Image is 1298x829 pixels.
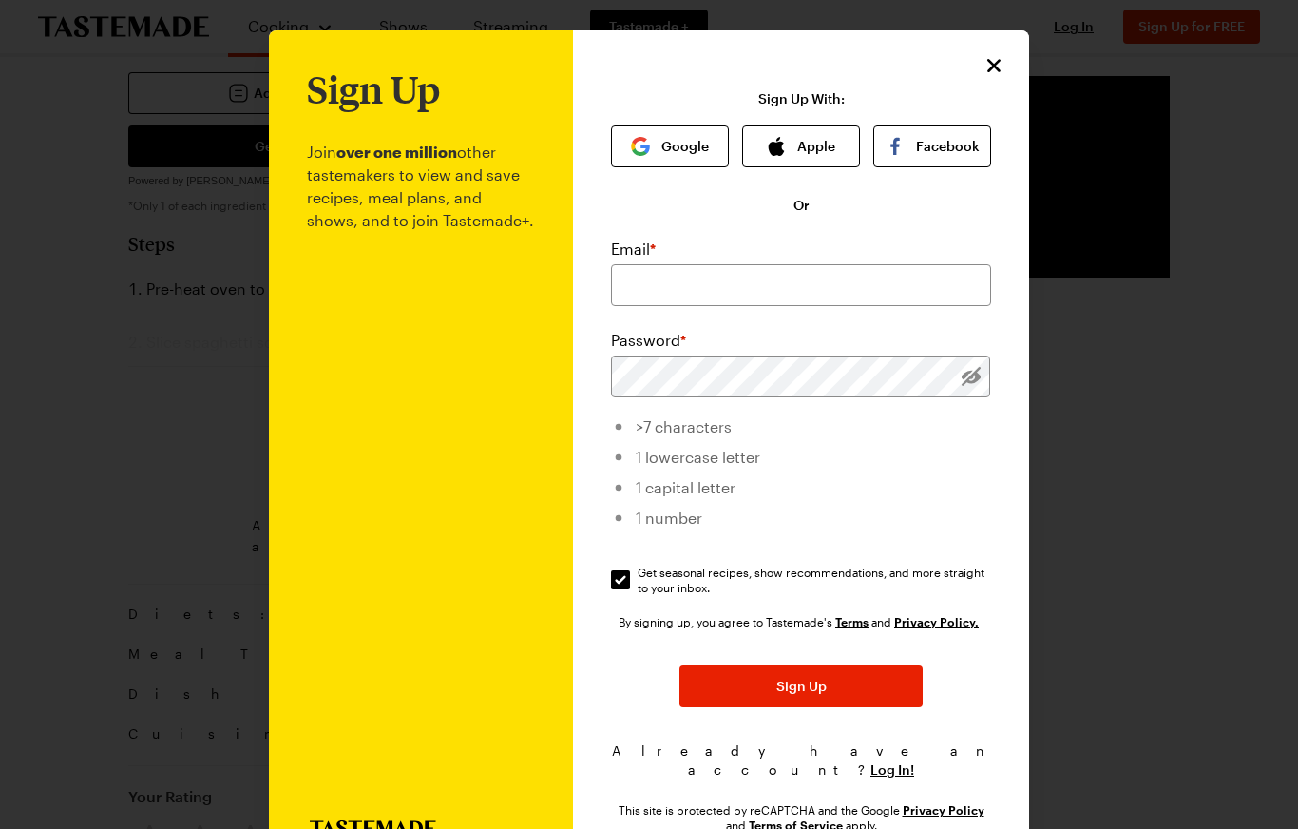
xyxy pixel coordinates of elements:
span: 1 capital letter [636,478,735,496]
span: Sign Up [776,677,827,696]
p: Sign Up With: [758,91,845,106]
span: >7 characters [636,417,732,435]
button: Google [611,125,729,167]
span: Get seasonal recipes, show recommendations, and more straight to your inbox. [638,565,993,595]
button: Sign Up [679,665,923,707]
a: Tastemade Terms of Service [835,613,869,629]
span: Or [793,196,810,215]
button: Close [982,53,1006,78]
button: Apple [742,125,860,167]
label: Password [611,329,686,352]
button: Facebook [873,125,991,167]
span: 1 lowercase letter [636,448,760,466]
div: By signing up, you agree to Tastemade's and [619,612,983,631]
b: over one million [336,143,457,161]
span: 1 number [636,509,702,527]
a: Tastemade Privacy Policy [894,613,979,629]
input: Get seasonal recipes, show recommendations, and more straight to your inbox. [611,570,630,589]
span: Already have an account? [612,742,991,778]
h1: Sign Up [307,68,440,110]
p: Join other tastemakers to view and save recipes, meal plans, and shows, and to join Tastemade+. [307,110,535,820]
button: Log In! [870,761,914,780]
label: Email [611,238,656,260]
a: Google Privacy Policy [903,801,984,818]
